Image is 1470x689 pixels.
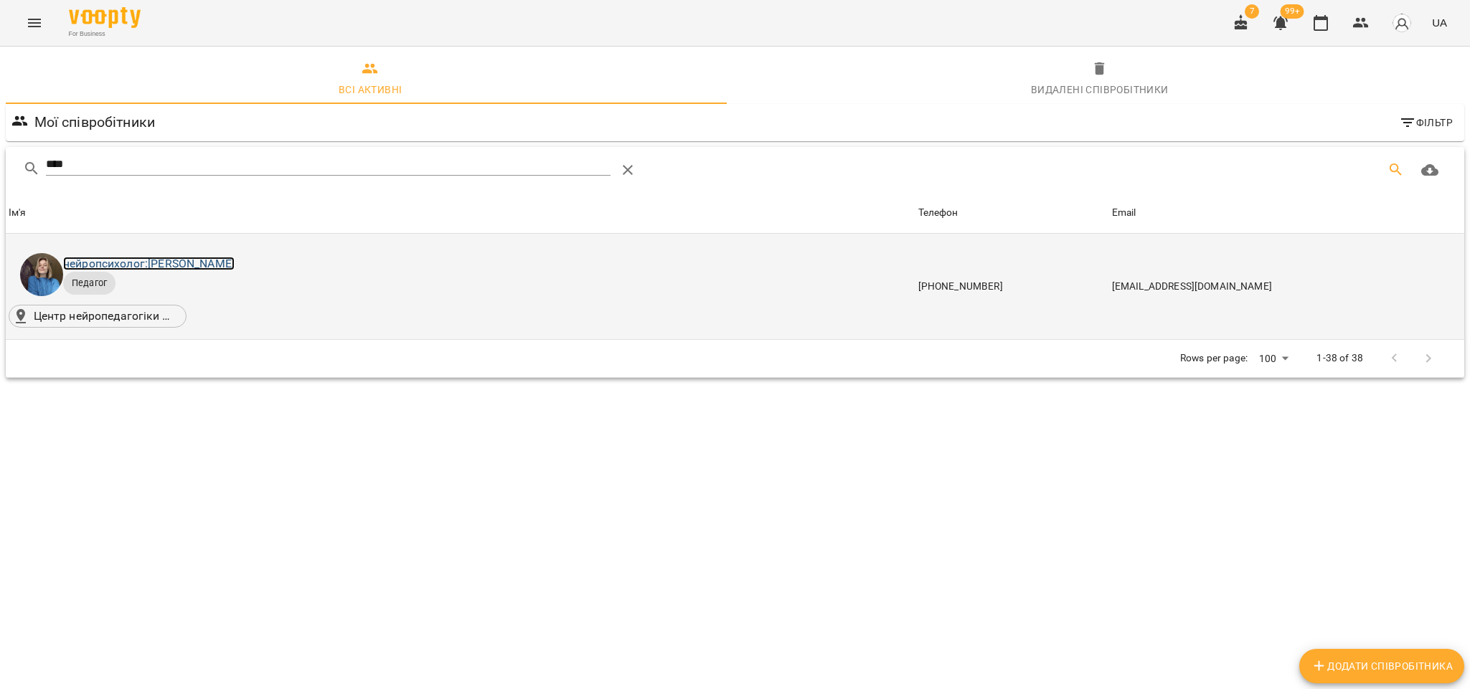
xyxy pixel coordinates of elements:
[918,204,958,222] div: Телефон
[1112,204,1136,222] div: Sort
[1112,204,1461,222] span: Email
[1253,348,1294,369] div: 100
[1112,204,1136,222] div: Email
[1413,153,1447,187] button: Завантажити CSV
[918,204,1106,222] span: Телефон
[1399,114,1453,131] span: Фільтр
[6,147,1464,193] div: Table Toolbar
[69,29,141,39] span: For Business
[339,81,402,98] div: Всі активні
[1180,351,1248,366] p: Rows per page:
[915,234,1109,340] td: [PHONE_NUMBER]
[1031,81,1169,98] div: Видалені cпівробітники
[34,308,177,325] p: Центр нейропедагогіки Brain up Online
[46,153,611,176] input: Пошук
[9,305,187,328] div: Центр нейропедагогіки Brain up Online ()
[34,111,156,133] h6: Мої співробітники
[17,6,52,40] button: Menu
[63,257,235,270] a: нейропсихолог:[PERSON_NAME]
[1316,351,1362,366] p: 1-38 of 38
[63,277,116,290] span: Педагог
[9,204,27,222] div: Ім'я
[1245,4,1259,19] span: 7
[9,204,27,222] div: Sort
[69,7,141,28] img: Voopty Logo
[918,204,958,222] div: Sort
[1393,110,1459,136] button: Фільтр
[1379,153,1413,187] button: Пошук
[1426,9,1453,36] button: UA
[1392,13,1412,33] img: avatar_s.png
[9,204,913,222] span: Ім'я
[20,253,63,296] img: Олександра Хопець
[1109,234,1464,340] td: [EMAIL_ADDRESS][DOMAIN_NAME]
[1281,4,1304,19] span: 99+
[1432,15,1447,30] span: UA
